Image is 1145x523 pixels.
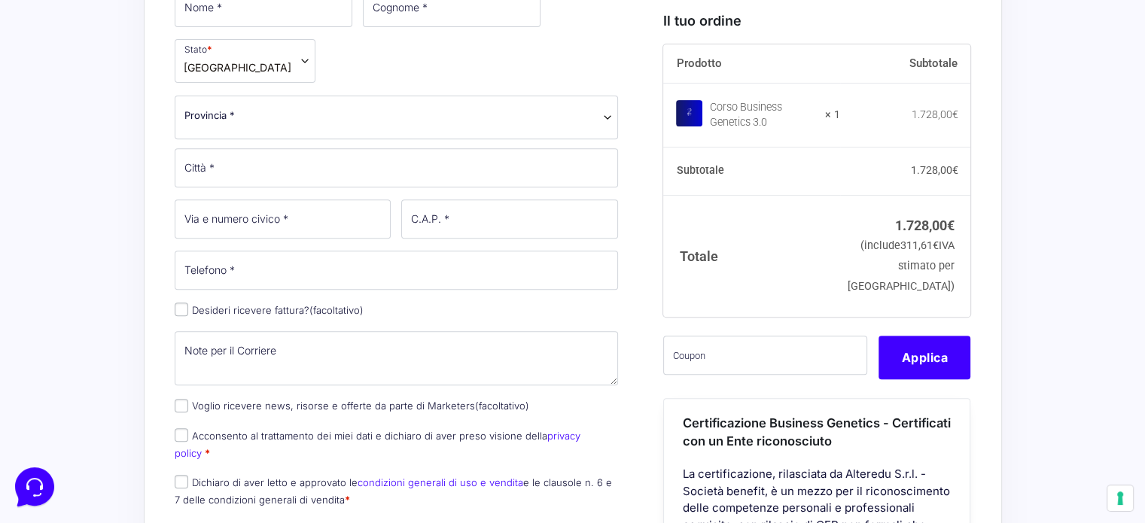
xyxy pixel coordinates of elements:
[910,165,958,177] bdi: 1.728,00
[175,400,529,412] label: Voglio ricevere news, risorse e offerte da parte di Marketers
[663,147,840,196] th: Subtotale
[683,415,951,449] span: Certificazione Business Genetics - Certificati con un Ente riconosciuto
[12,385,105,419] button: Home
[175,475,188,488] input: Dichiaro di aver letto e approvato lecondizioni generali di uso e venditae le clausole n. 6 e 7 d...
[475,400,529,412] span: (facoltativo)
[710,101,815,131] div: Corso Business Genetics 3.0
[72,84,102,114] img: dark
[663,196,840,317] th: Totale
[952,109,958,121] span: €
[34,219,246,234] input: Cerca un articolo...
[933,240,939,253] span: €
[105,385,197,419] button: Messaggi
[175,96,619,139] span: Provincia
[24,126,277,157] button: Inizia una conversazione
[175,251,619,290] input: Telefono *
[184,108,235,123] span: Provincia *
[175,39,315,83] span: Stato
[663,336,867,375] input: Coupon
[911,109,958,121] bdi: 1.728,00
[175,430,580,459] label: Acconsento al trattamento dei miei dati e dichiaro di aver preso visione della
[130,406,171,419] p: Messaggi
[45,406,71,419] p: Home
[663,45,840,84] th: Prodotto
[184,59,291,75] span: Italia
[1107,485,1133,511] button: Le tue preferenze relative al consenso per le tecnologie di tracciamento
[98,135,222,147] span: Inizia una conversazione
[175,303,188,316] input: Desideri ricevere fattura?(facoltativo)
[12,12,253,36] h2: Ciao da Marketers 👋
[12,464,57,509] iframe: Customerly Messenger Launcher
[879,336,970,379] button: Applica
[175,199,391,239] input: Via e numero civico *
[48,84,78,114] img: dark
[825,108,840,123] strong: × 1
[24,60,128,72] span: Le tue conversazioni
[848,240,955,293] small: (include IVA stimato per [GEOGRAPHIC_DATA])
[663,11,970,32] h3: Il tuo ordine
[24,187,117,199] span: Trova una risposta
[175,304,364,316] label: Desideri ricevere fattura?
[175,148,619,187] input: Città *
[175,476,612,506] label: Dichiaro di aver letto e approvato le e le clausole n. 6 e 7 delle condizioni generali di vendita
[160,187,277,199] a: Apri Centro Assistenza
[676,100,702,126] img: Corso Business Genetics 3.0
[952,165,958,177] span: €
[175,428,188,442] input: Acconsento al trattamento dei miei dati e dichiaro di aver preso visione dellaprivacy policy
[309,304,364,316] span: (facoltativo)
[900,240,939,253] span: 311,61
[947,217,955,233] span: €
[895,217,955,233] bdi: 1.728,00
[175,399,188,412] input: Voglio ricevere news, risorse e offerte da parte di Marketers(facoltativo)
[24,84,54,114] img: dark
[232,406,254,419] p: Aiuto
[840,45,971,84] th: Subtotale
[196,385,289,419] button: Aiuto
[358,476,523,488] a: condizioni generali di uso e vendita
[401,199,618,239] input: C.A.P. *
